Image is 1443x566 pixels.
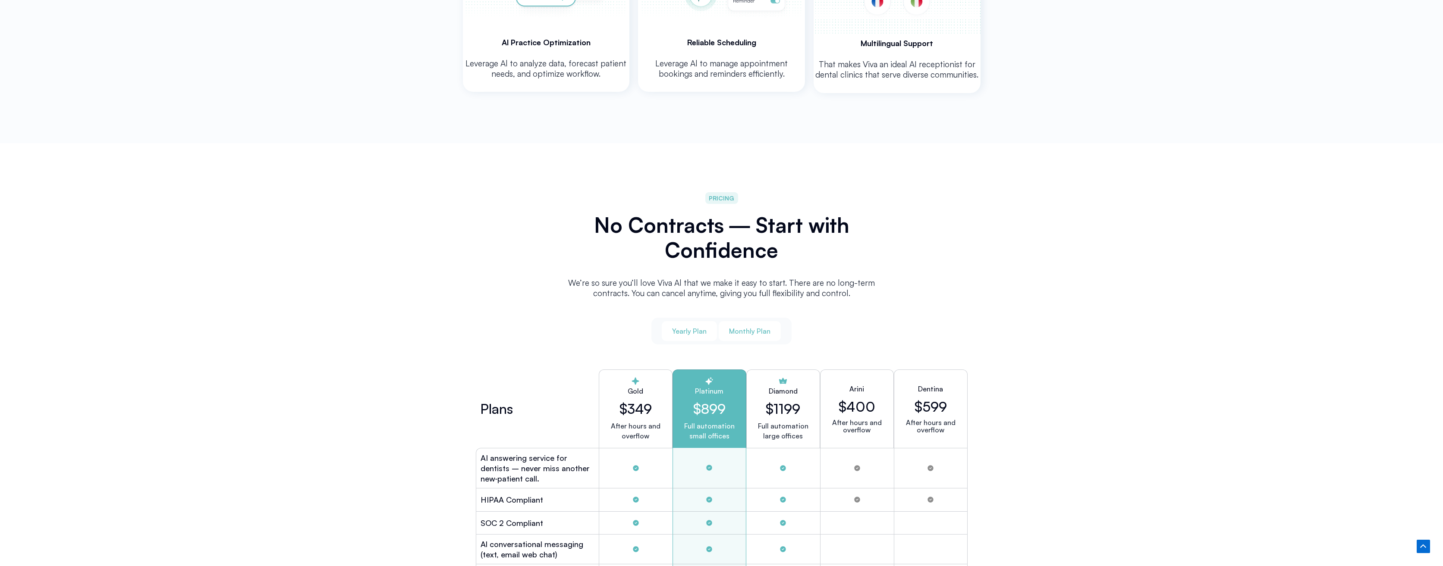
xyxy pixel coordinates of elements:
[481,539,594,560] h2: Al conversational messaging (text, email web chat)
[480,403,513,414] h2: Plans
[680,421,739,441] p: Full automation small offices
[915,398,947,415] h2: $599
[463,37,630,47] h3: Al Practice Optimization
[918,384,943,394] h2: Dentina
[680,386,739,396] h2: Platinum
[606,386,665,396] h2: Gold
[680,400,739,417] h2: $899
[814,59,981,80] p: That makes Viva an ideal AI receptionist for dental clinics that serve diverse communities.
[558,213,886,263] h2: No Contracts ― Start with Confidence
[481,453,594,484] h2: AI answering service for dentists – never miss another new‑patient call.
[606,400,665,417] h2: $349
[672,326,707,336] span: Yearly Plan
[814,38,981,48] h3: Multilingual Support
[481,494,543,505] h2: HIPAA Compliant
[849,384,864,394] h2: Arini
[558,278,886,298] p: We’re so sure you’ll love Viva Al that we make it easy to start. There are no long-term contracts...
[638,58,805,79] p: Leverage Al to manage appointment bookings and reminders efficiently.
[766,400,800,417] h2: $1199
[638,37,805,47] h3: Reliable Scheduling
[827,419,887,434] p: After hours and overflow
[709,193,734,203] span: PRICING
[901,419,960,434] p: After hours and overflow
[463,58,630,79] p: Leverage Al to analyze data, forecast patient needs, and optimize workflow.
[481,518,543,528] h2: SOC 2 Compliant
[758,421,808,441] p: Full automation large offices
[769,386,798,396] h2: Diamond
[839,398,875,415] h2: $400
[729,326,770,336] span: Monthly Plan
[606,421,665,441] p: After hours and overflow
